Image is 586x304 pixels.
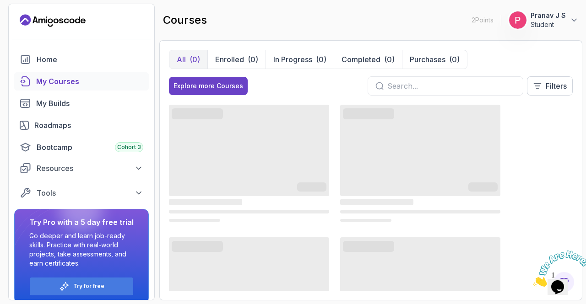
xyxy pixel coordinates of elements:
span: ‌ [172,110,223,117]
span: 1 [4,4,7,11]
button: Resources [14,160,149,176]
span: ‌ [172,243,223,250]
button: Filters [527,76,573,96]
p: Purchases [410,54,445,65]
p: Student [531,20,566,29]
button: Enrolled(0) [207,50,266,69]
div: (0) [384,54,395,65]
div: My Builds [36,98,143,109]
p: 2 Points [472,16,494,25]
div: card loading ui [169,103,329,224]
span: ‌ [297,184,326,192]
button: All(0) [169,50,207,69]
span: ‌ [343,243,394,250]
div: Roadmaps [34,120,143,131]
span: ‌ [169,210,329,213]
img: user profile image [509,11,526,29]
img: Chat attention grabber [4,4,60,40]
p: Pranav J S [531,11,566,20]
p: Go deeper and learn job-ready skills. Practice with real-world projects, take assessments, and ea... [29,231,134,268]
div: (0) [449,54,460,65]
h2: courses [163,13,207,27]
div: (0) [190,54,200,65]
span: ‌ [343,110,394,117]
a: home [14,50,149,69]
p: All [177,54,186,65]
input: Search... [387,80,515,91]
a: Try for free [73,283,104,290]
button: Completed(0) [334,50,402,69]
button: user profile imagePranav J SStudent [509,11,579,29]
a: Landing page [20,13,86,28]
iframe: chat widget [529,247,586,290]
div: (0) [248,54,258,65]
span: ‌ [340,199,413,205]
span: ‌ [468,184,498,192]
button: Purchases(0) [402,50,467,69]
div: My Courses [36,76,143,87]
p: Filters [546,80,567,91]
button: Tools [14,185,149,201]
p: Enrolled [215,54,244,65]
p: In Progress [273,54,312,65]
span: ‌ [169,199,242,205]
div: (0) [316,54,326,65]
div: Home [37,54,143,65]
div: Explore more Courses [174,81,243,91]
button: Explore more Courses [169,77,248,95]
button: In Progress(0) [266,50,334,69]
a: bootcamp [14,138,149,156]
a: builds [14,94,149,112]
p: Completed [342,54,380,65]
div: card loading ui [340,103,500,224]
button: Try for free [29,277,134,296]
span: ‌ [340,105,500,196]
a: courses [14,72,149,91]
span: ‌ [340,219,391,222]
span: ‌ [340,210,500,213]
span: ‌ [169,219,220,222]
span: ‌ [169,105,329,196]
div: Resources [37,163,143,174]
div: Bootcamp [37,142,143,153]
a: roadmaps [14,116,149,134]
span: Cohort 3 [117,144,141,151]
